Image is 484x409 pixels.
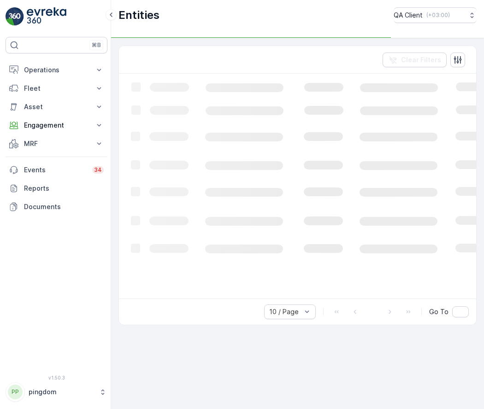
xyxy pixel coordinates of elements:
p: Events [24,165,87,175]
p: Engagement [24,121,89,130]
button: Asset [6,98,107,116]
p: Clear Filters [401,55,441,64]
span: v 1.50.3 [6,375,107,380]
button: Engagement [6,116,107,134]
img: logo_light-DOdMpM7g.png [27,7,66,26]
p: MRF [24,139,89,148]
p: pingdom [29,387,94,397]
p: Asset [24,102,89,111]
p: 34 [94,166,102,174]
p: ⌘B [92,41,101,49]
button: Clear Filters [383,53,447,67]
a: Events34 [6,161,107,179]
p: Operations [24,65,89,75]
a: Reports [6,179,107,198]
img: logo [6,7,24,26]
p: Documents [24,202,104,211]
p: ( +03:00 ) [426,12,450,19]
a: Documents [6,198,107,216]
button: MRF [6,134,107,153]
p: Fleet [24,84,89,93]
button: Operations [6,61,107,79]
p: Reports [24,184,104,193]
div: PP [8,385,23,399]
p: Entities [118,8,159,23]
button: PPpingdom [6,382,107,402]
span: Go To [429,307,449,316]
button: Fleet [6,79,107,98]
button: QA Client(+03:00) [394,7,477,23]
p: QA Client [394,11,423,20]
